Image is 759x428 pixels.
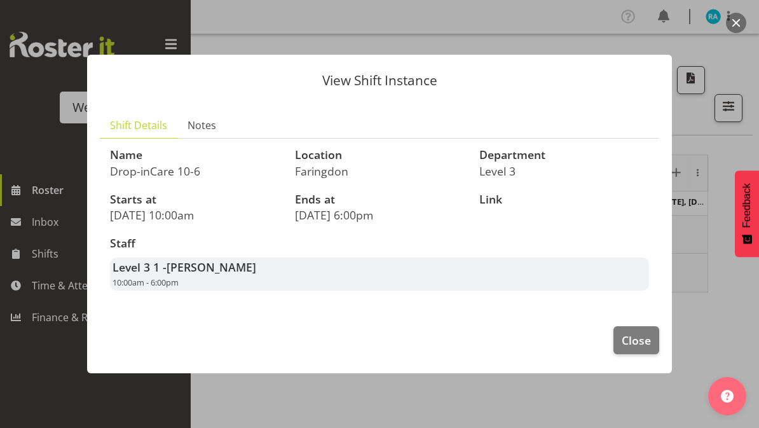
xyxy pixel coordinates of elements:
[110,237,649,250] h3: Staff
[622,332,651,349] span: Close
[735,170,759,257] button: Feedback - Show survey
[295,149,465,162] h3: Location
[479,193,649,206] h3: Link
[113,259,256,275] strong: Level 3 1 -
[110,164,280,178] p: Drop-inCare 10-6
[110,208,280,222] p: [DATE] 10:00am
[479,164,649,178] p: Level 3
[295,164,465,178] p: Faringdon
[188,118,216,133] span: Notes
[110,118,167,133] span: Shift Details
[167,259,256,275] span: [PERSON_NAME]
[613,326,659,354] button: Close
[295,193,465,206] h3: Ends at
[110,193,280,206] h3: Starts at
[100,74,659,87] p: View Shift Instance
[113,277,179,288] span: 10:00am - 6:00pm
[741,183,753,228] span: Feedback
[295,208,465,222] p: [DATE] 6:00pm
[110,149,280,162] h3: Name
[721,390,734,403] img: help-xxl-2.png
[479,149,649,162] h3: Department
